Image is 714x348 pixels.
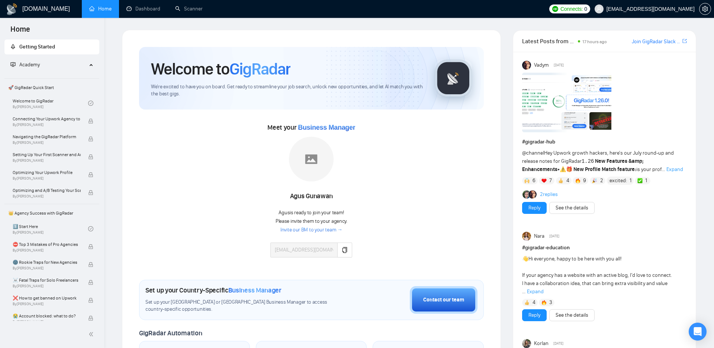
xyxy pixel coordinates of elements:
[549,309,595,321] button: See the details
[13,312,81,320] span: 😭 Account blocked: what to do?
[289,137,334,181] img: placeholder.png
[699,3,711,15] button: setting
[524,178,530,183] img: 🙌
[13,133,81,140] span: Navigating the GigRadar Platform
[151,83,423,98] span: We're excited to have you on board. Get ready to streamline your job search, unlock new opportuni...
[88,262,93,267] span: lock
[270,190,352,203] div: Agus Gunawan
[541,300,547,305] img: 🔥
[553,340,563,347] span: [DATE]
[522,232,531,241] img: Nara
[689,323,707,341] div: Open Intercom Messenger
[522,150,674,173] span: Hey Upwork growth hackers, here's our July round-up and release notes for GigRadar • is your prof...
[13,187,81,194] span: Optimizing and A/B Testing Your Scanner for Better Results
[522,256,672,295] span: Hi everyone, happy to be here with you all! If your agency has a website with an active blog, I’d...
[19,61,40,68] span: Academy
[575,178,580,183] img: 🔥
[13,302,81,306] span: By [PERSON_NAME]
[533,299,535,306] span: 4
[88,154,93,159] span: lock
[88,298,93,303] span: lock
[423,296,464,304] div: Contact our team
[549,177,552,184] span: 7
[666,166,683,173] span: Expand
[279,209,344,216] span: Agus is ready to join your team!
[540,191,558,198] a: 2replies
[13,194,81,199] span: By [PERSON_NAME]
[582,158,594,164] code: 1.26
[699,6,711,12] span: setting
[13,221,88,237] a: 1️⃣ Start HereBy[PERSON_NAME]
[13,241,81,248] span: ⛔ Top 3 Mistakes of Pro Agencies
[6,3,18,15] img: logo
[682,38,687,45] a: export
[151,59,290,79] h1: Welcome to
[552,6,558,12] img: upwork-logo.png
[566,166,572,173] span: 🎁
[522,244,687,252] h1: # gigradar-education
[88,316,93,321] span: lock
[13,140,81,145] span: By [PERSON_NAME]
[528,311,540,319] a: Reply
[88,118,93,124] span: lock
[682,38,687,44] span: export
[88,101,93,106] span: check-circle
[522,202,547,214] button: Reply
[280,227,342,234] a: Invite our BM to your team →
[229,59,290,79] span: GigRadar
[592,178,597,183] img: 🎉
[19,44,55,50] span: Getting Started
[13,176,81,181] span: By [PERSON_NAME]
[699,6,711,12] a: setting
[600,177,603,184] span: 2
[276,218,347,224] span: Please invite them to your agency.
[13,169,81,176] span: Optimizing Your Upwork Profile
[630,177,631,184] span: 1
[5,80,99,95] span: 🚀 GigRadar Quick Start
[549,233,559,240] span: [DATE]
[89,330,96,338] span: double-left
[337,243,352,257] button: copy
[10,62,16,67] span: fund-projection-screen
[342,247,348,253] span: copy
[4,24,36,39] span: Home
[533,177,535,184] span: 6
[583,177,586,184] span: 9
[13,276,81,284] span: ☠️ Fatal Traps for Solo Freelancers
[582,39,607,44] span: 17 hours ago
[13,259,81,266] span: 🌚 Rookie Traps for New Agencies
[89,6,112,12] a: homeHome
[88,280,93,285] span: lock
[549,299,552,306] span: 3
[10,44,16,49] span: rocket
[524,300,530,305] img: 👍
[632,38,681,46] a: Join GigRadar Slack Community
[13,115,81,123] span: Connecting Your Upwork Agency to GigRadar
[566,177,569,184] span: 4
[558,178,563,183] img: 👍
[522,37,576,46] span: Latest Posts from the GigRadar Community
[560,166,566,173] span: ⚠️
[13,320,81,324] span: By [PERSON_NAME]
[522,190,531,199] img: Alex B
[88,190,93,195] span: lock
[522,61,531,70] img: Vadym
[522,339,531,348] img: Korlan
[527,288,544,295] span: Expand
[13,158,81,163] span: By [PERSON_NAME]
[145,299,345,313] span: Set up your [GEOGRAPHIC_DATA] or [GEOGRAPHIC_DATA] Business Manager to access country-specific op...
[435,60,472,97] img: gigradar-logo.png
[13,248,81,253] span: By [PERSON_NAME]
[13,294,81,302] span: ❌ How to get banned on Upwork
[13,151,81,158] span: Setting Up Your First Scanner and Auto-Bidder
[556,204,588,212] a: See the details
[608,177,627,185] span: :excited:
[541,178,547,183] img: ❤️
[88,244,93,249] span: lock
[560,5,583,13] span: Connects:
[528,204,540,212] a: Reply
[596,6,602,12] span: user
[5,206,99,221] span: 👑 Agency Success with GigRadar
[13,95,88,111] a: Welcome to GigRadarBy[PERSON_NAME]
[522,256,528,262] span: 👋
